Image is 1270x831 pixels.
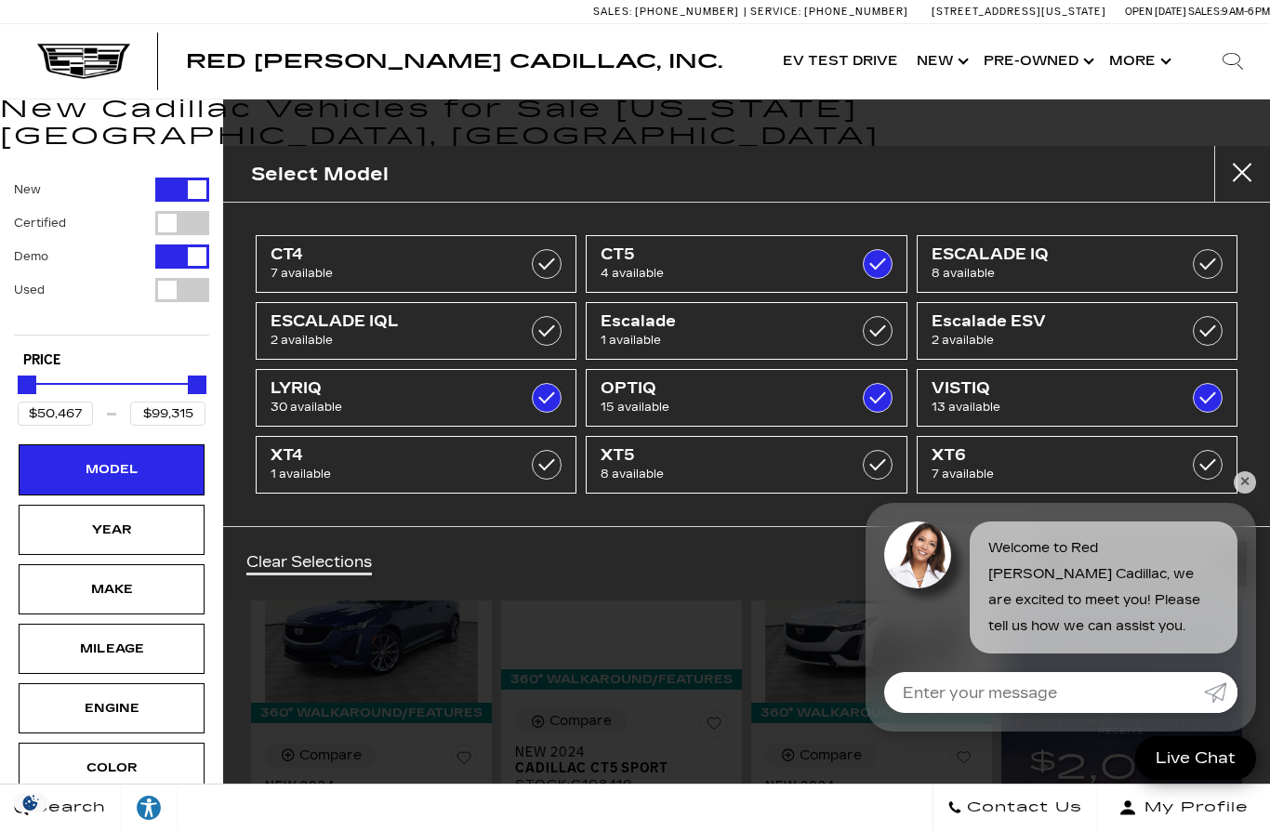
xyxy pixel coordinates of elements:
[907,24,974,99] a: New
[271,398,518,416] span: 30 available
[884,672,1204,713] input: Enter your message
[65,459,158,480] div: Model
[256,302,576,360] a: ESCALADE IQL2 available
[271,465,518,483] span: 1 available
[256,235,576,293] a: CT47 available
[121,785,178,831] a: Explore your accessibility options
[1135,736,1256,780] a: Live Chat
[65,698,158,719] div: Engine
[586,235,906,293] a: CT54 available
[1100,24,1177,99] button: More
[601,264,848,283] span: 4 available
[18,369,205,426] div: Price
[18,376,36,394] div: Minimum Price
[246,553,372,575] a: Clear Selections
[1188,6,1222,18] span: Sales:
[932,312,1179,331] span: Escalade ESV
[271,446,518,465] span: XT4
[601,446,848,465] span: XT5
[18,402,93,426] input: Minimum
[1125,6,1186,18] span: Open [DATE]
[19,444,205,495] div: ModelModel
[974,24,1100,99] a: Pre-Owned
[932,6,1106,18] a: [STREET_ADDRESS][US_STATE]
[19,743,205,793] div: ColorColor
[19,624,205,674] div: MileageMileage
[970,521,1237,653] div: Welcome to Red [PERSON_NAME] Cadillac, we are excited to meet you! Please tell us how we can assi...
[804,6,908,18] span: [PHONE_NUMBER]
[932,446,1179,465] span: XT6
[9,793,52,812] img: Opt-Out Icon
[601,379,848,398] span: OPTIQ
[593,6,632,18] span: Sales:
[256,436,576,494] a: XT41 available
[271,379,518,398] span: LYRIQ
[962,795,1082,821] span: Contact Us
[774,24,907,99] a: EV Test Drive
[932,398,1179,416] span: 13 available
[932,379,1179,398] span: VISTIQ
[29,795,106,821] span: Search
[917,235,1237,293] a: ESCALADE IQ8 available
[601,331,848,350] span: 1 available
[586,302,906,360] a: Escalade1 available
[1146,747,1245,769] span: Live Chat
[14,178,209,335] div: Filter by Vehicle Type
[932,264,1179,283] span: 8 available
[601,398,848,416] span: 15 available
[9,793,52,812] section: Click to Open Cookie Consent Modal
[23,352,200,369] h5: Price
[1196,24,1270,99] div: Search
[186,50,722,73] span: Red [PERSON_NAME] Cadillac, Inc.
[186,52,722,71] a: Red [PERSON_NAME] Cadillac, Inc.
[917,302,1237,360] a: Escalade ESV2 available
[271,245,518,264] span: CT4
[19,683,205,733] div: EngineEngine
[19,505,205,555] div: YearYear
[884,521,951,588] img: Agent profile photo
[251,159,389,190] h2: Select Model
[932,465,1179,483] span: 7 available
[271,264,518,283] span: 7 available
[14,247,48,266] label: Demo
[37,44,130,79] img: Cadillac Dark Logo with Cadillac White Text
[256,369,576,427] a: LYRIQ30 available
[601,465,848,483] span: 8 available
[932,331,1179,350] span: 2 available
[14,281,45,299] label: Used
[1137,795,1249,821] span: My Profile
[65,520,158,540] div: Year
[601,245,848,264] span: CT5
[271,312,518,331] span: ESCALADE IQL
[932,245,1179,264] span: ESCALADE IQ
[601,312,848,331] span: Escalade
[586,369,906,427] a: OPTIQ15 available
[130,402,205,426] input: Maximum
[593,7,744,17] a: Sales: [PHONE_NUMBER]
[121,794,177,822] div: Explore your accessibility options
[917,436,1237,494] a: XT67 available
[14,180,41,199] label: New
[65,758,158,778] div: Color
[586,436,906,494] a: XT58 available
[14,214,66,232] label: Certified
[1222,6,1270,18] span: 9 AM-6 PM
[19,564,205,614] div: MakeMake
[635,6,739,18] span: [PHONE_NUMBER]
[1214,146,1270,202] button: close
[917,369,1237,427] a: VISTIQ13 available
[1097,785,1270,831] button: Open user profile menu
[744,7,913,17] a: Service: [PHONE_NUMBER]
[271,331,518,350] span: 2 available
[65,639,158,659] div: Mileage
[1204,672,1237,713] a: Submit
[933,785,1097,831] a: Contact Us
[750,6,801,18] span: Service:
[65,579,158,600] div: Make
[188,376,206,394] div: Maximum Price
